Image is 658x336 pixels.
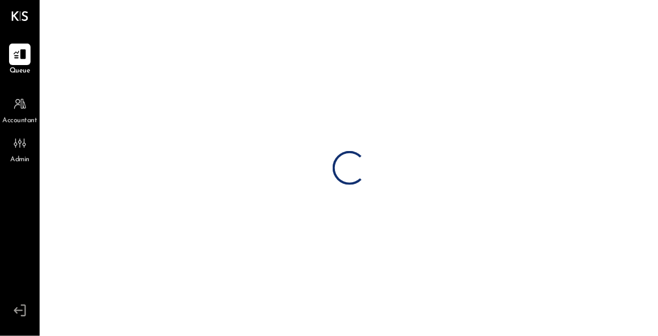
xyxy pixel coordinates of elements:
[1,93,39,126] a: Accountant
[10,66,31,76] span: Queue
[3,116,37,126] span: Accountant
[1,44,39,76] a: Queue
[1,132,39,165] a: Admin
[10,155,29,165] span: Admin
